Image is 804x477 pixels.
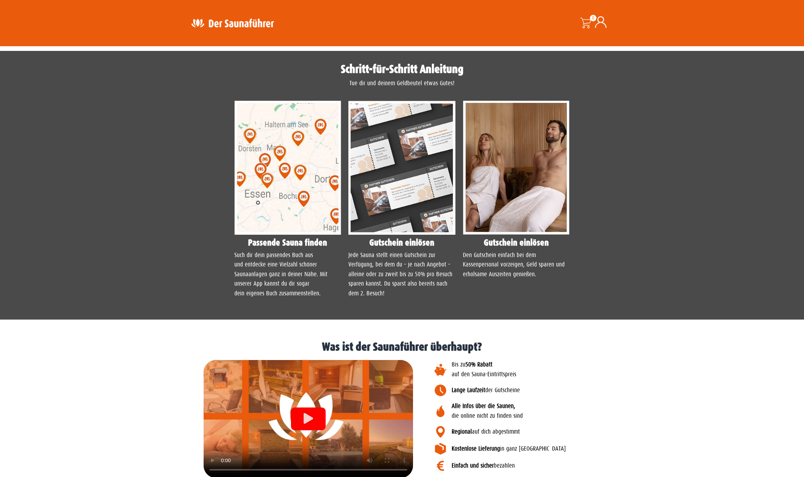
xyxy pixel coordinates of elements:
[234,238,342,247] h4: Passende Sauna finden
[452,387,485,394] b: Lange Laufzeit
[590,15,596,21] span: 0
[452,402,633,421] p: die online nicht zu finden sind
[348,238,456,247] h4: Gutschein einlösen
[291,408,326,430] div: Video abspielen
[452,444,633,454] p: in ganz [GEOGRAPHIC_DATA]
[348,251,456,298] p: Jede Sauna stellt einen Gutschein zur Verfügung, bei dem du – je nach Angebot – alleine oder zu z...
[465,361,492,368] b: 50% Rabatt
[452,445,500,452] b: Kostenlose Lieferung
[452,461,633,471] p: bezahlen
[452,403,515,409] b: Alle Infos über die Saunen,
[452,428,472,435] b: Regional
[234,251,342,298] p: Such dir dein passendes Buch aus und entdecke eine Vielzahl schöner Saunaanlagen ganz in deiner N...
[452,427,633,437] p: auf dich abgestimmt
[189,79,615,88] p: Tue dir und deinem Geldbeutel etwas Gutes!
[452,360,633,379] p: Bis zu auf den Sauna-Eintrittspreis
[463,238,570,247] h4: Gutschein einlösen
[463,251,570,279] p: Den Gutschein einfach bei dem Kassenpersonal vorzeigen, Geld sparen und erholsame Auszeiten genie...
[4,341,800,353] h1: Was ist der Saunaführer überhaupt?
[452,386,633,395] p: der Gutscheine
[452,462,494,469] b: Einfach und sicher
[189,64,615,75] h1: Schritt-für-Schritt Anleitung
